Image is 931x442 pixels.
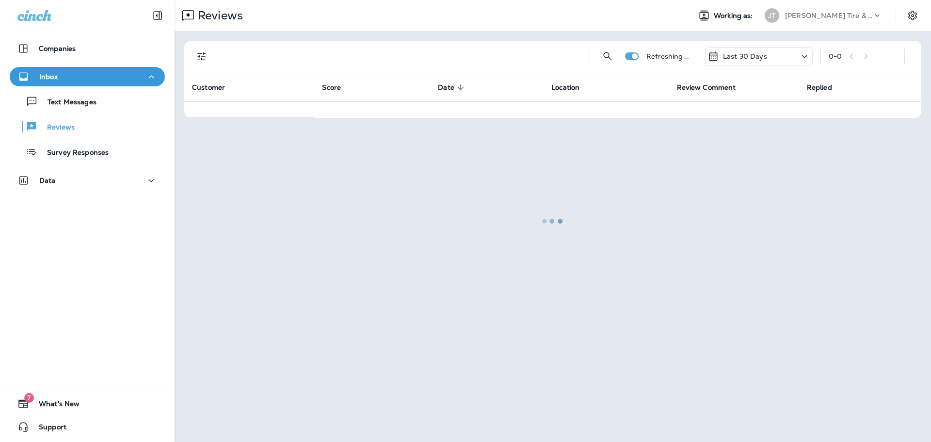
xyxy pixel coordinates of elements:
[10,91,165,112] button: Text Messages
[10,417,165,437] button: Support
[24,393,34,403] span: 7
[10,142,165,162] button: Survey Responses
[10,394,165,413] button: 7What's New
[144,6,171,25] button: Collapse Sidebar
[37,148,109,158] p: Survey Responses
[39,73,58,81] p: Inbox
[10,67,165,86] button: Inbox
[10,116,165,137] button: Reviews
[10,39,165,58] button: Companies
[29,400,80,411] span: What's New
[29,423,66,435] span: Support
[10,171,165,190] button: Data
[39,45,76,52] p: Companies
[39,177,56,184] p: Data
[38,98,96,107] p: Text Messages
[37,123,75,132] p: Reviews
